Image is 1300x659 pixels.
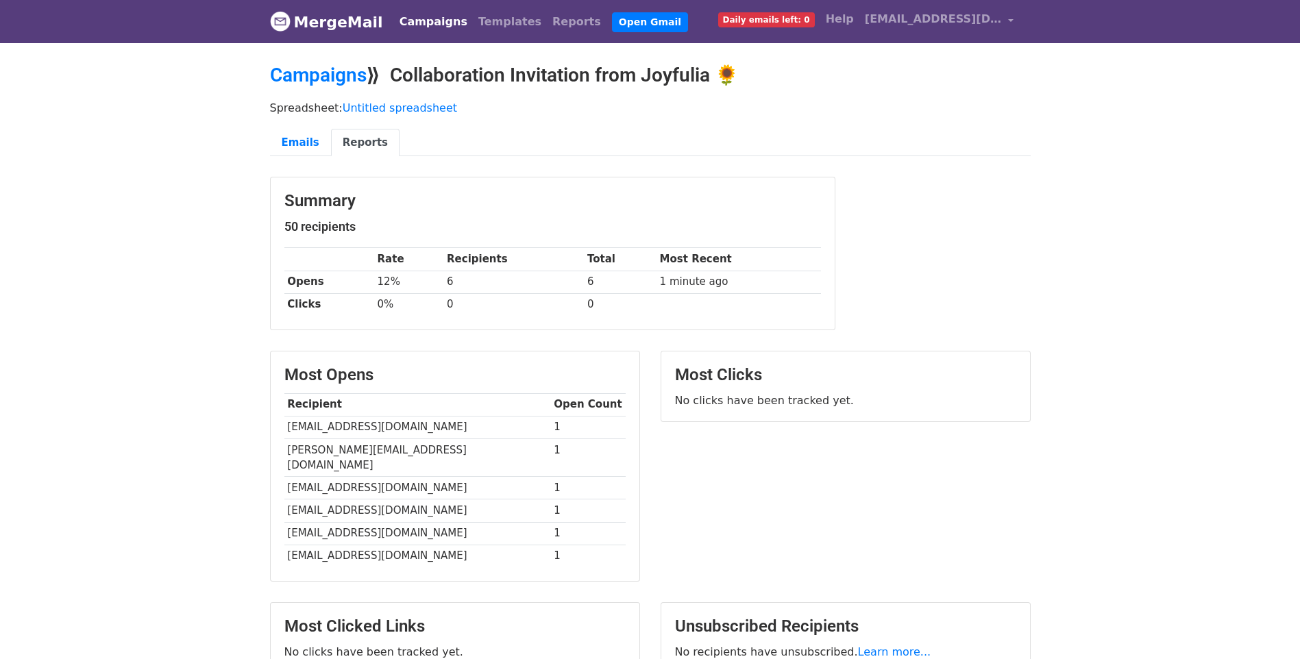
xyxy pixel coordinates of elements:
[284,271,374,293] th: Opens
[858,645,931,658] a: Learn more...
[343,101,457,114] a: Untitled spreadsheet
[584,271,657,293] td: 6
[675,645,1016,659] p: No recipients have unsubscribed.
[551,438,626,477] td: 1
[551,545,626,567] td: 1
[374,293,444,316] td: 0%
[657,271,821,293] td: 1 minute ago
[284,416,551,438] td: [EMAIL_ADDRESS][DOMAIN_NAME]
[547,8,606,36] a: Reports
[859,5,1020,38] a: [EMAIL_ADDRESS][DOMAIN_NAME]
[284,438,551,477] td: [PERSON_NAME][EMAIL_ADDRESS][DOMAIN_NAME]
[584,248,657,271] th: Total
[551,477,626,499] td: 1
[443,271,584,293] td: 6
[394,8,473,36] a: Campaigns
[284,477,551,499] td: [EMAIL_ADDRESS][DOMAIN_NAME]
[270,129,331,157] a: Emails
[270,64,367,86] a: Campaigns
[584,293,657,316] td: 0
[657,248,821,271] th: Most Recent
[270,8,383,36] a: MergeMail
[284,191,821,211] h3: Summary
[675,365,1016,385] h3: Most Clicks
[270,101,1031,115] p: Spreadsheet:
[374,248,444,271] th: Rate
[331,129,400,157] a: Reports
[551,499,626,522] td: 1
[551,416,626,438] td: 1
[374,271,444,293] td: 12%
[551,522,626,545] td: 1
[612,12,688,32] a: Open Gmail
[551,393,626,416] th: Open Count
[675,393,1016,408] p: No clicks have been tracked yet.
[675,617,1016,636] h3: Unsubscribed Recipients
[713,5,820,33] a: Daily emails left: 0
[284,617,626,636] h3: Most Clicked Links
[284,645,626,659] p: No clicks have been tracked yet.
[284,393,551,416] th: Recipient
[718,12,815,27] span: Daily emails left: 0
[284,219,821,234] h5: 50 recipients
[284,545,551,567] td: [EMAIL_ADDRESS][DOMAIN_NAME]
[270,64,1031,87] h2: ⟫ Collaboration Invitation from Joyfulia 🌻
[284,365,626,385] h3: Most Opens
[820,5,859,33] a: Help
[443,248,584,271] th: Recipients
[443,293,584,316] td: 0
[270,11,291,32] img: MergeMail logo
[473,8,547,36] a: Templates
[284,499,551,522] td: [EMAIL_ADDRESS][DOMAIN_NAME]
[865,11,1002,27] span: [EMAIL_ADDRESS][DOMAIN_NAME]
[284,522,551,545] td: [EMAIL_ADDRESS][DOMAIN_NAME]
[284,293,374,316] th: Clicks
